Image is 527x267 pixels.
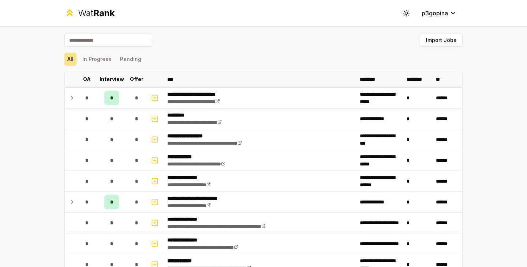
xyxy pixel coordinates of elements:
p: OA [83,76,91,83]
p: Offer [130,76,143,83]
span: Rank [93,8,115,18]
button: Import Jobs [420,34,463,47]
p: Interview [100,76,124,83]
span: p3gopina [422,9,448,18]
button: All [64,53,76,66]
div: Wat [78,7,115,19]
button: In Progress [79,53,114,66]
a: WatRank [64,7,115,19]
button: p3gopina [416,7,463,20]
button: Pending [117,53,144,66]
